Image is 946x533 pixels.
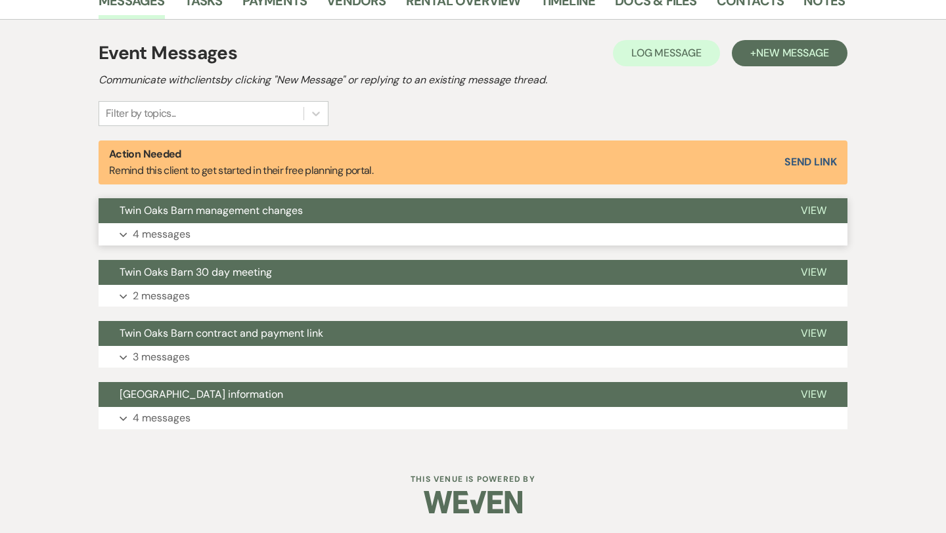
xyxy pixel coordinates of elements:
div: Filter by topics... [106,106,176,121]
span: View [801,203,826,217]
button: 2 messages [99,285,847,307]
h1: Event Messages [99,39,237,67]
span: Log Message [631,46,702,60]
button: Twin Oaks Barn contract and payment link [99,321,780,346]
button: +New Message [732,40,847,66]
button: Twin Oaks Barn 30 day meeting [99,260,780,285]
span: New Message [756,46,829,60]
span: [GEOGRAPHIC_DATA] information [120,387,283,401]
button: View [780,260,847,285]
h2: Communicate with clients by clicking "New Message" or replying to an existing message thread. [99,72,847,88]
span: Twin Oaks Barn management changes [120,203,303,217]
button: View [780,382,847,407]
img: Weven Logo [424,479,522,525]
span: View [801,387,826,401]
p: 3 messages [133,349,190,366]
button: 3 messages [99,346,847,368]
button: View [780,321,847,346]
span: Twin Oaks Barn 30 day meeting [120,265,272,279]
button: Send Link [784,157,837,167]
strong: Action Needed [109,147,181,161]
button: 4 messages [99,223,847,245]
p: 2 messages [133,288,190,305]
button: Log Message [613,40,720,66]
button: Twin Oaks Barn management changes [99,198,780,223]
p: Remind this client to get started in their free planning portal. [109,146,373,179]
button: 4 messages [99,407,847,429]
button: [GEOGRAPHIC_DATA] information [99,382,780,407]
p: 4 messages [133,226,191,243]
span: Twin Oaks Barn contract and payment link [120,326,323,340]
span: View [801,265,826,279]
span: View [801,326,826,340]
p: 4 messages [133,410,191,427]
button: View [780,198,847,223]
